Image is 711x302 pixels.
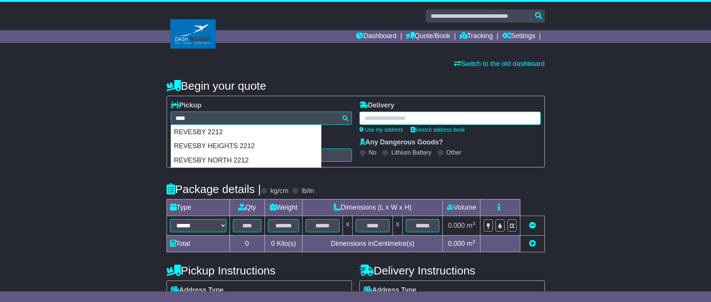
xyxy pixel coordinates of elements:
label: Other [446,149,462,156]
td: Volume [443,199,480,216]
label: No [369,149,376,156]
td: Weight [265,199,303,216]
h4: Begin your quote [167,80,545,92]
a: Use my address [359,127,403,133]
td: 0 [229,236,265,252]
h4: Delivery Instructions [359,264,545,277]
label: Address Type [171,286,224,294]
span: 0.000 [448,240,465,247]
a: Add new item [529,240,536,247]
typeahead: Please provide city [171,112,352,125]
div: REVESBY 2212 [171,125,321,140]
span: 0.000 [448,222,465,229]
a: Tracking [460,30,493,43]
h4: Package details | [167,183,261,195]
a: Dashboard [356,30,396,43]
sup: 3 [472,221,476,226]
td: Dimensions (L x W x H) [303,199,443,216]
h4: Pickup Instructions [167,264,352,277]
td: x [343,216,353,236]
a: Search address book [411,127,465,133]
label: Address Type [364,286,417,294]
td: Qty [229,199,265,216]
a: Switch to the old dashboard [454,60,544,67]
a: Settings [502,30,535,43]
td: Kilo(s) [265,236,303,252]
span: 0 [271,240,275,247]
div: REVESBY HEIGHTS 2212 [171,139,321,153]
label: Pickup [171,101,202,110]
label: kg/cm [270,187,288,195]
span: m [467,240,476,247]
label: Lithium Battery [391,149,431,156]
td: Type [167,199,229,216]
td: Dimensions in Centimetre(s) [303,236,443,252]
sup: 3 [472,239,476,244]
a: Remove this item [529,222,536,229]
a: Quote/Book [406,30,450,43]
div: REVESBY NORTH 2212 [171,153,321,168]
label: Any Dangerous Goods? [359,138,443,147]
td: x [393,216,402,236]
label: Delivery [359,101,394,110]
label: lb/in [301,187,314,195]
td: Total [167,236,229,252]
span: m [467,222,476,229]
